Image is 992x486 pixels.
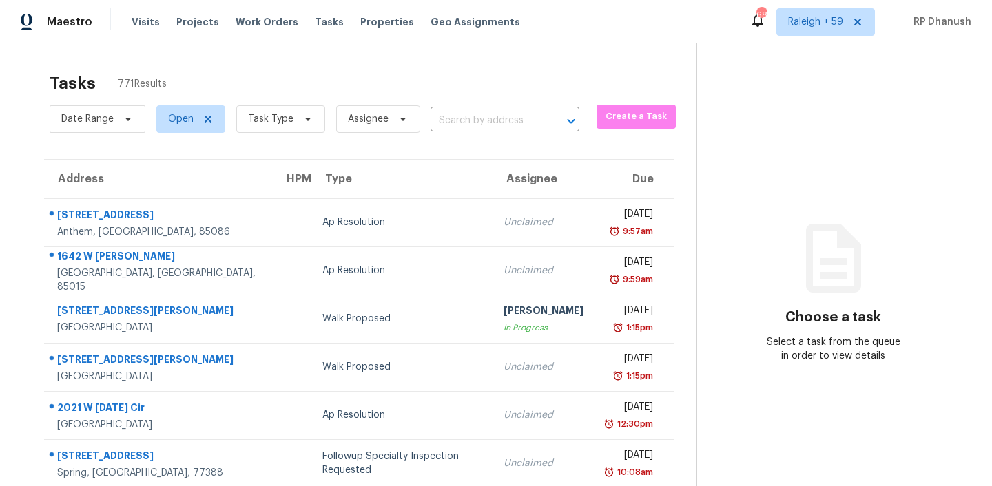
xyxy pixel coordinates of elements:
th: Address [44,160,273,198]
div: Anthem, [GEOGRAPHIC_DATA], 85086 [57,225,262,239]
div: 12:30pm [614,417,653,431]
div: [STREET_ADDRESS][PERSON_NAME] [57,352,262,370]
div: Unclaimed [504,456,583,470]
div: 1:15pm [623,321,653,335]
div: Unclaimed [504,264,583,277]
img: Overdue Alarm Icon [603,417,614,431]
div: Unclaimed [504,408,583,422]
img: Overdue Alarm Icon [609,273,620,286]
input: Search by address [431,110,541,131]
div: 9:57am [620,224,653,238]
div: Followup Specialty Inspection Requested [322,450,482,477]
div: 1:15pm [623,369,653,383]
div: Walk Proposed [322,312,482,326]
div: Unclaimed [504,215,583,229]
span: Geo Assignments [431,15,520,29]
div: Ap Resolution [322,215,482,229]
img: Overdue Alarm Icon [612,369,623,383]
div: [DATE] [606,304,653,321]
img: Overdue Alarm Icon [603,465,614,479]
div: Select a task from the queue in order to view details [765,335,902,363]
img: Overdue Alarm Icon [612,321,623,335]
div: 688 [756,8,766,22]
th: HPM [273,160,311,198]
div: 1642 W [PERSON_NAME] [57,249,262,266]
div: [GEOGRAPHIC_DATA], [GEOGRAPHIC_DATA], 85015 [57,266,262,294]
div: Spring, [GEOGRAPHIC_DATA], 77388 [57,466,262,480]
div: [GEOGRAPHIC_DATA] [57,321,262,335]
span: RP Dhanush [908,15,971,29]
button: Open [561,112,581,131]
span: Date Range [61,112,114,126]
div: Ap Resolution [322,264,482,277]
div: 9:59am [620,273,653,286]
div: [DATE] [606,400,653,417]
span: Projects [176,15,219,29]
span: Task Type [248,112,293,126]
span: Create a Task [603,109,669,125]
div: 10:08am [614,465,653,479]
th: Due [595,160,674,198]
div: [STREET_ADDRESS][PERSON_NAME] [57,304,262,321]
span: Assignee [348,112,389,126]
span: 771 Results [118,77,167,91]
div: Ap Resolution [322,408,482,422]
div: [DATE] [606,207,653,224]
span: Tasks [315,17,344,27]
span: Work Orders [236,15,298,29]
div: [GEOGRAPHIC_DATA] [57,370,262,383]
span: Raleigh + 59 [788,15,843,29]
img: Overdue Alarm Icon [609,224,620,238]
span: Visits [132,15,160,29]
div: Walk Proposed [322,360,482,374]
div: In Progress [504,321,583,335]
div: [DATE] [606,448,653,465]
div: Unclaimed [504,360,583,374]
div: [PERSON_NAME] [504,304,583,321]
div: [DATE] [606,352,653,369]
div: 2021 W [DATE] Cir [57,401,262,418]
span: Maestro [47,15,92,29]
h2: Tasks [50,76,96,90]
th: Assignee [493,160,595,198]
div: [STREET_ADDRESS] [57,449,262,466]
div: [DATE] [606,255,653,273]
div: [GEOGRAPHIC_DATA] [57,418,262,432]
span: Open [168,112,194,126]
h3: Choose a task [785,310,881,324]
div: [STREET_ADDRESS] [57,208,262,225]
button: Create a Task [597,105,676,129]
th: Type [311,160,493,198]
span: Properties [360,15,414,29]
